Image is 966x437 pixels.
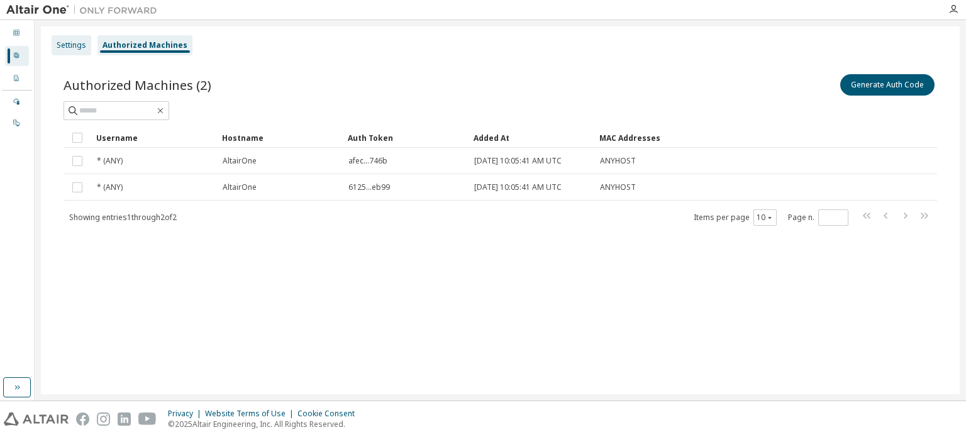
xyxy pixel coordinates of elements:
span: Showing entries 1 through 2 of 2 [69,212,177,223]
span: AltairOne [223,182,257,192]
div: Website Terms of Use [205,409,297,419]
span: afec...746b [348,156,387,166]
div: Username [96,128,212,148]
img: facebook.svg [76,412,89,426]
div: Settings [57,40,86,50]
span: ANYHOST [600,182,636,192]
img: Altair One [6,4,164,16]
img: instagram.svg [97,412,110,426]
div: Auth Token [348,128,464,148]
span: Authorized Machines (2) [64,76,211,94]
div: Privacy [168,409,205,419]
div: User Profile [5,46,29,66]
div: Company Profile [5,69,29,89]
div: Dashboard [5,23,29,43]
span: 6125...eb99 [348,182,390,192]
button: Generate Auth Code [840,74,935,96]
span: ANYHOST [600,156,636,166]
span: * (ANY) [97,182,123,192]
span: AltairOne [223,156,257,166]
span: [DATE] 10:05:41 AM UTC [474,156,562,166]
button: 10 [757,213,774,223]
p: © 2025 Altair Engineering, Inc. All Rights Reserved. [168,419,362,429]
div: Added At [474,128,589,148]
span: [DATE] 10:05:41 AM UTC [474,182,562,192]
div: On Prem [5,113,29,133]
div: Managed [5,92,29,112]
img: youtube.svg [138,412,157,426]
div: Cookie Consent [297,409,362,419]
img: altair_logo.svg [4,412,69,426]
div: Hostname [222,128,338,148]
span: Items per page [694,209,777,226]
img: linkedin.svg [118,412,131,426]
div: Authorized Machines [103,40,187,50]
span: * (ANY) [97,156,123,166]
div: MAC Addresses [599,128,805,148]
span: Page n. [788,209,848,226]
